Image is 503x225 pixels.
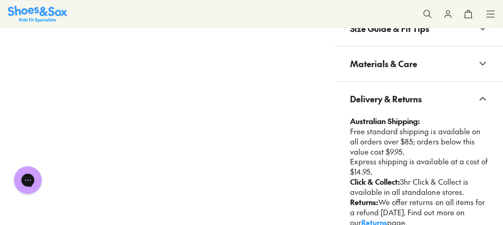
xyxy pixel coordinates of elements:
strong: Click & Collect: [350,176,400,187]
button: Materials & Care [335,46,503,81]
button: Delivery & Returns [335,81,503,116]
img: SNS_Logo_Responsive.svg [8,6,67,22]
a: Shoes & Sox [8,6,67,22]
span: Size Guide & Fit Tips [350,15,429,42]
p: 3hr Click & Collect is available in all standalone stores. [350,177,488,197]
span: Materials & Care [350,50,417,77]
iframe: Gorgias live chat messenger [9,163,46,197]
span: Delivery & Returns [350,85,422,112]
p: Free standard shipping is available on all orders over $85; orders below this value cost $9.95. E... [350,116,488,177]
strong: Australian Shipping: [350,116,420,126]
strong: Returns: [350,197,378,207]
button: Size Guide & Fit Tips [335,11,503,46]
